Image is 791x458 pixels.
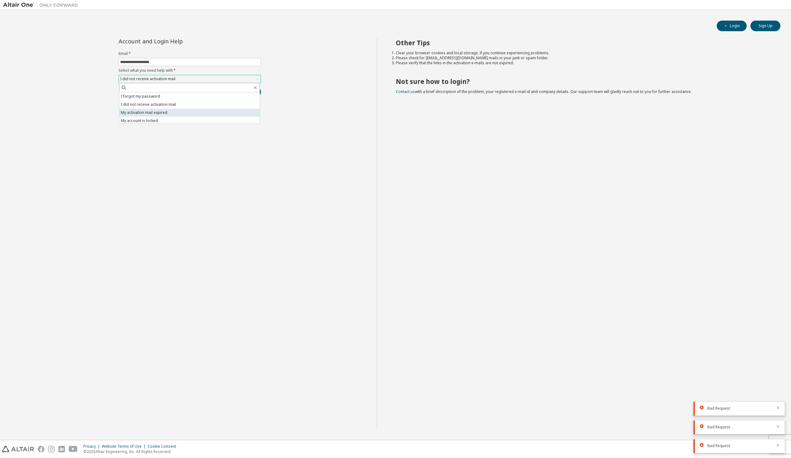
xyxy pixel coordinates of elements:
[707,443,730,448] span: Bad Request
[396,89,692,94] span: with a brief description of the problem, your registered e-mail id and company details. Our suppo...
[3,2,81,8] img: Altair One
[69,446,78,452] img: youtube.svg
[119,68,261,73] label: Select what you need help with
[396,77,769,85] h2: Not sure how to login?
[396,89,415,94] a: Contact us
[396,39,769,47] h2: Other Tips
[83,449,180,454] p: © 2025 Altair Engineering, Inc. All Rights Reserved.
[119,51,261,56] label: Email
[148,444,180,449] div: Cookie Consent
[48,446,55,452] img: instagram.svg
[119,76,176,82] div: I did not receive activation mail
[396,61,769,66] li: Please verify that the links in the activation e-mails are not expired.
[396,56,769,61] li: Please check for [EMAIL_ADDRESS][DOMAIN_NAME] mails in your junk or spam folder.
[707,406,730,411] span: Bad Request
[38,446,44,452] img: facebook.svg
[2,446,34,452] img: altair_logo.svg
[83,444,102,449] div: Privacy
[396,51,769,56] li: Clear your browser cookies and local storage, if you continue experiencing problems.
[707,425,730,430] span: Bad Request
[750,21,780,31] button: Sign Up
[119,75,261,83] div: I did not receive activation mail
[717,21,747,31] button: Login
[119,39,233,44] div: Account and Login Help
[119,92,260,100] li: I forgot my password
[102,444,148,449] div: Website Terms of Use
[58,446,65,452] img: linkedin.svg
